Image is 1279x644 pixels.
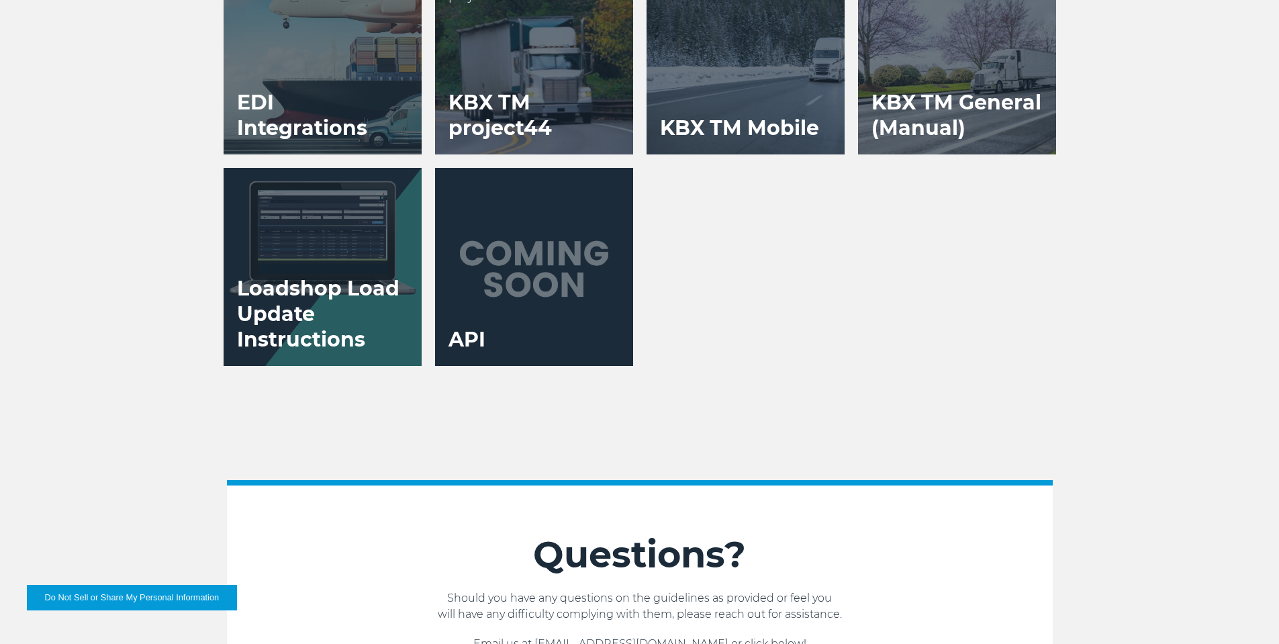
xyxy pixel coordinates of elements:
h3: API [435,314,499,366]
h3: KBX TM General (Manual) [858,77,1056,154]
a: Loadshop Load Update Instructions [224,168,422,366]
h3: KBX TM Mobile [647,102,833,154]
h3: EDI Integrations [224,77,422,154]
button: Do Not Sell or Share My Personal Information [27,585,237,610]
h2: Questions? [227,533,1053,577]
a: API [435,168,633,366]
h3: KBX TM project44 [435,77,633,154]
p: Should you have any questions on the guidelines as provided or feel you will have any difficulty ... [227,590,1053,623]
h3: Loadshop Load Update Instructions [224,263,422,366]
